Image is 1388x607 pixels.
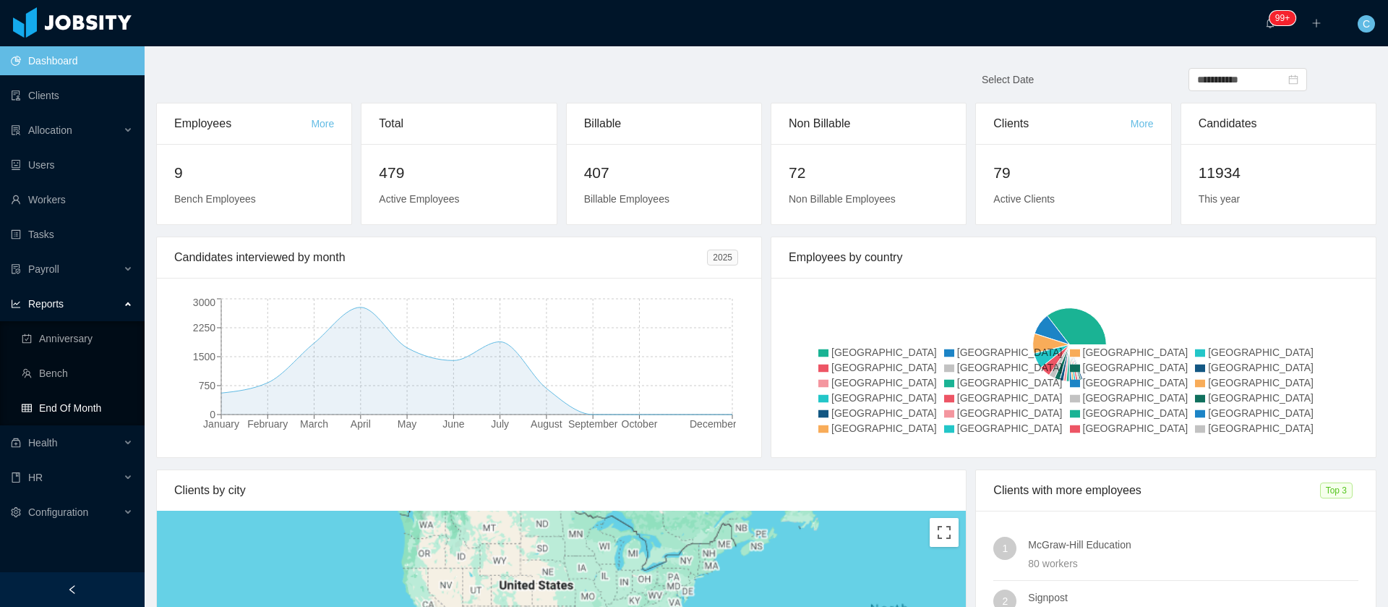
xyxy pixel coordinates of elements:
span: [GEOGRAPHIC_DATA] [831,423,937,434]
span: 2025 [707,250,738,266]
tspan: March [300,418,328,430]
tspan: September [568,418,618,430]
span: Active Clients [993,193,1055,205]
span: [GEOGRAPHIC_DATA] [831,362,937,373]
span: [GEOGRAPHIC_DATA] [1083,423,1188,434]
div: Clients [993,103,1130,144]
span: [GEOGRAPHIC_DATA] [1208,407,1314,419]
span: [GEOGRAPHIC_DATA] [1083,362,1188,373]
span: This year [1199,193,1241,205]
h4: Signpost [1028,590,1358,606]
span: Health [28,437,57,449]
div: Candidates [1199,103,1358,144]
span: [GEOGRAPHIC_DATA] [957,423,1063,434]
span: [GEOGRAPHIC_DATA] [957,377,1063,389]
tspan: 2250 [193,322,215,334]
a: More [311,118,334,130]
div: Non Billable [789,103,948,144]
span: Top 3 [1320,483,1353,498]
span: [GEOGRAPHIC_DATA] [957,362,1063,373]
tspan: June [442,418,465,430]
span: Select Date [982,74,1034,85]
a: icon: robotUsers [11,150,133,179]
i: icon: calendar [1288,75,1298,85]
h2: 9 [174,161,334,184]
sup: 199 [1269,11,1295,25]
div: 80 workers [1028,556,1358,572]
h2: 79 [993,161,1153,184]
i: icon: medicine-box [11,438,21,448]
span: [GEOGRAPHIC_DATA] [1208,392,1314,404]
tspan: 750 [199,380,216,391]
span: [GEOGRAPHIC_DATA] [1208,423,1314,434]
div: Clients by city [174,470,948,511]
a: More [1131,118,1154,130]
span: 1 [1002,537,1008,560]
div: Employees by country [789,237,1358,278]
a: icon: profileTasks [11,220,133,249]
span: [GEOGRAPHIC_DATA] [831,407,937,419]
span: Billable Employees [584,193,669,205]
span: Configuration [28,506,88,518]
div: Billable [584,103,744,144]
span: [GEOGRAPHIC_DATA] [1208,347,1314,358]
a: icon: pie-chartDashboard [11,46,133,75]
a: icon: auditClients [11,81,133,110]
span: [GEOGRAPHIC_DATA] [957,407,1063,419]
i: icon: file-protect [11,264,21,274]
i: icon: line-chart [11,299,21,309]
div: Total [379,103,539,144]
span: [GEOGRAPHIC_DATA] [957,392,1063,404]
span: [GEOGRAPHIC_DATA] [831,347,937,358]
span: [GEOGRAPHIC_DATA] [1208,377,1314,389]
span: Bench Employees [174,193,256,205]
span: [GEOGRAPHIC_DATA] [1083,347,1188,358]
span: [GEOGRAPHIC_DATA] [1083,377,1188,389]
span: C [1363,15,1370,33]
tspan: February [247,418,288,430]
div: Candidates interviewed by month [174,237,707,278]
h2: 407 [584,161,744,184]
span: [GEOGRAPHIC_DATA] [1083,407,1188,419]
h2: 11934 [1199,161,1358,184]
span: [GEOGRAPHIC_DATA] [831,392,937,404]
tspan: October [622,418,658,430]
span: [GEOGRAPHIC_DATA] [1083,392,1188,404]
div: Employees [174,103,311,144]
span: [GEOGRAPHIC_DATA] [957,347,1063,358]
tspan: May [398,418,416,430]
a: icon: teamBench [22,359,133,388]
a: icon: carry-outAnniversary [22,324,133,353]
i: icon: plus [1311,18,1321,28]
tspan: 0 [210,409,215,420]
tspan: July [491,418,509,430]
span: HR [28,472,43,483]
tspan: December [690,418,737,430]
span: Reports [28,298,64,310]
i: icon: setting [11,507,21,517]
span: Allocation [28,124,72,136]
h4: McGraw-Hill Education [1028,537,1358,553]
button: Toggle fullscreen view [930,518,959,547]
i: icon: solution [11,125,21,135]
span: Non Billable Employees [789,193,896,205]
span: Payroll [28,263,59,275]
h2: 72 [789,161,948,184]
a: icon: userWorkers [11,185,133,214]
a: icon: tableEnd Of Month [22,394,133,423]
span: [GEOGRAPHIC_DATA] [831,377,937,389]
tspan: August [531,418,562,430]
tspan: January [203,418,239,430]
span: Active Employees [379,193,459,205]
tspan: April [351,418,371,430]
span: [GEOGRAPHIC_DATA] [1208,362,1314,373]
tspan: 3000 [193,297,215,308]
h2: 479 [379,161,539,184]
i: icon: bell [1265,18,1275,28]
tspan: 1500 [193,351,215,362]
div: Clients with more employees [993,470,1319,511]
i: icon: book [11,472,21,483]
